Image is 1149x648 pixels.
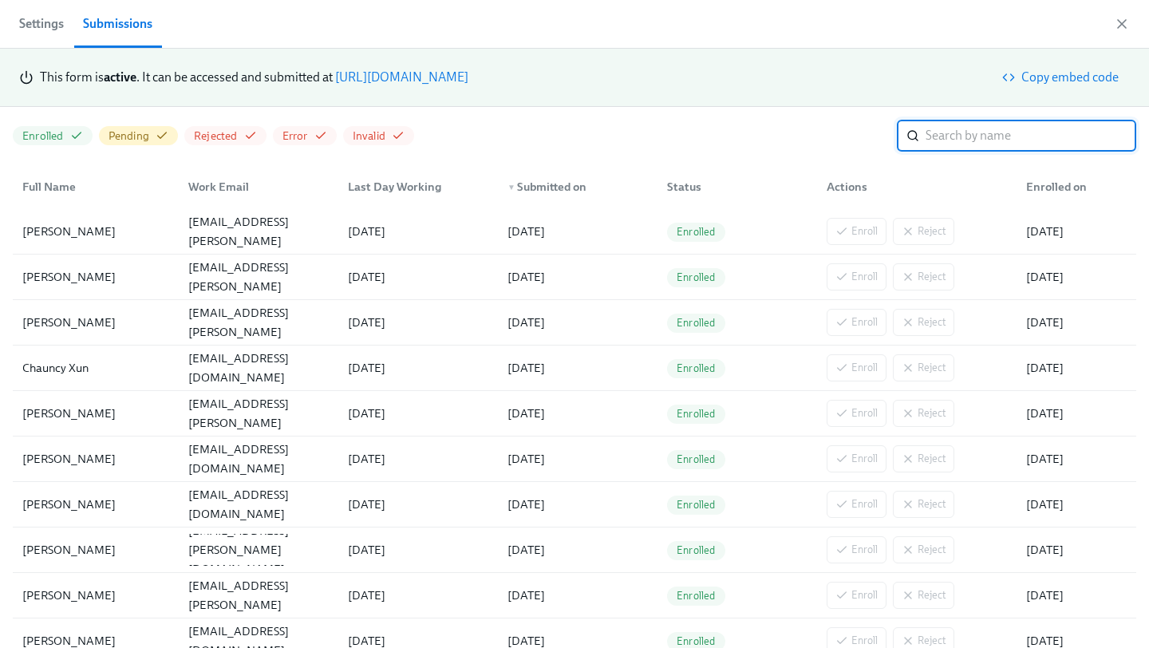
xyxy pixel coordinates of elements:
a: [URL][DOMAIN_NAME] [335,69,468,85]
button: Error [273,126,337,145]
div: Status [654,171,814,203]
div: Actions [820,177,1013,196]
button: Rejected [184,126,267,145]
div: [PERSON_NAME] [16,222,176,241]
div: [DATE] [1020,586,1133,605]
button: Copy embed code [994,61,1130,93]
div: [PERSON_NAME] [16,313,176,332]
div: [DATE] [342,358,495,377]
div: [DATE] [1020,267,1133,286]
div: [DATE] [1020,358,1133,377]
div: [PERSON_NAME][PERSON_NAME][EMAIL_ADDRESS][PERSON_NAME][DOMAIN_NAME][DATE][DATE]EnrolledEnrollReje... [13,209,1136,255]
span: Rejected [194,128,238,144]
div: Work Email [176,171,335,203]
span: Enrolled [667,453,725,465]
span: Invalid [353,128,385,144]
div: [EMAIL_ADDRESS][PERSON_NAME][DOMAIN_NAME] [182,521,335,579]
div: [PERSON_NAME] [16,404,176,423]
div: [PERSON_NAME][EMAIL_ADDRESS][PERSON_NAME][DOMAIN_NAME] [182,239,335,315]
div: [DATE] [342,267,495,286]
div: [DATE] [501,495,654,514]
div: [PERSON_NAME][PERSON_NAME][EMAIL_ADDRESS][PERSON_NAME][DOMAIN_NAME][DATE][DATE]EnrolledEnrollReje... [13,573,1136,618]
div: [DATE] [342,404,495,423]
div: [PERSON_NAME] [16,540,176,559]
div: Work Email [182,177,335,196]
div: [EMAIL_ADDRESS][DOMAIN_NAME] [182,440,335,478]
div: [PERSON_NAME] [16,586,176,605]
div: ▼Submitted on [495,171,654,203]
span: Enrolled [667,544,725,556]
div: Chauncy Xun [16,358,176,377]
span: Pending [109,128,149,144]
div: [DATE] [342,586,495,605]
span: Enrolled [667,226,725,238]
div: [DATE] [501,267,654,286]
div: [DATE] [1020,449,1133,468]
span: Enrolled [667,317,725,329]
div: [PERSON_NAME] [16,495,176,514]
button: Enrolled [13,126,93,145]
div: [DATE] [342,495,495,514]
button: Invalid [343,126,414,145]
div: [DATE] [1020,404,1133,423]
div: [DATE] [1020,495,1133,514]
div: [PERSON_NAME] [16,267,176,286]
div: [PERSON_NAME] [16,449,176,468]
div: [PERSON_NAME][EMAIL_ADDRESS][PERSON_NAME][DOMAIN_NAME] [182,284,335,361]
div: [PERSON_NAME][EMAIL_ADDRESS][PERSON_NAME][DOMAIN_NAME] [182,557,335,634]
div: [PERSON_NAME][EMAIL_ADDRESS][DOMAIN_NAME][DATE][DATE]EnrolledEnrollReject[DATE] [13,437,1136,482]
div: [DATE] [342,313,495,332]
span: Enrolled [667,362,725,374]
div: Full Name [16,171,176,203]
div: [EMAIL_ADDRESS][DOMAIN_NAME] [182,485,335,524]
div: [DATE] [1020,540,1133,559]
div: Enrolled on [1020,177,1133,196]
strong: active [104,69,136,85]
span: Enrolled [667,635,725,647]
div: [PERSON_NAME][PERSON_NAME][EMAIL_ADDRESS][PERSON_NAME][DOMAIN_NAME][DATE][DATE]EnrolledEnrollReje... [13,300,1136,346]
span: Error [282,128,308,144]
div: Chauncy Xun[EMAIL_ADDRESS][DOMAIN_NAME][DATE][DATE]EnrolledEnrollReject[DATE] [13,346,1136,391]
div: [DATE] [342,222,495,241]
div: [PERSON_NAME][PERSON_NAME][EMAIL_ADDRESS][PERSON_NAME][DOMAIN_NAME][DATE][DATE]EnrolledEnrollReje... [13,391,1136,437]
div: [PERSON_NAME][EMAIL_ADDRESS][PERSON_NAME][DOMAIN_NAME] [182,193,335,270]
div: Full Name [16,177,176,196]
div: [DATE] [501,540,654,559]
div: [PERSON_NAME][EMAIL_ADDRESS][DOMAIN_NAME][DATE][DATE]EnrolledEnrollReject[DATE] [13,482,1136,527]
div: Submissions [83,13,152,35]
span: Enrolled [667,499,725,511]
div: [PERSON_NAME][PERSON_NAME][EMAIL_ADDRESS][PERSON_NAME][DOMAIN_NAME][DATE][DATE]EnrolledEnrollReje... [13,255,1136,300]
span: ▼ [507,184,515,192]
span: Copy embed code [1005,69,1119,85]
div: Submitted on [501,177,654,196]
div: [EMAIL_ADDRESS][DOMAIN_NAME] [182,349,335,387]
div: Status [661,177,814,196]
div: Enrolled on [1013,171,1133,203]
div: [DATE] [501,404,654,423]
div: Last Day Working [335,171,495,203]
div: [DATE] [501,449,654,468]
div: [DATE] [501,313,654,332]
span: Enrolled [22,128,64,144]
input: Search by name [926,120,1136,152]
div: [DATE] [501,222,654,241]
div: [DATE] [1020,222,1133,241]
div: [PERSON_NAME][EMAIL_ADDRESS][PERSON_NAME][DOMAIN_NAME] [182,375,335,452]
span: Enrolled [667,271,725,283]
div: Actions [814,171,1013,203]
button: Pending [99,126,178,145]
div: Last Day Working [342,177,495,196]
div: [DATE] [501,358,654,377]
div: [DATE] [342,449,495,468]
div: [DATE] [342,540,495,559]
span: Settings [19,13,64,35]
div: [DATE] [501,586,654,605]
div: [DATE] [1020,313,1133,332]
span: Enrolled [667,590,725,602]
div: [PERSON_NAME][EMAIL_ADDRESS][PERSON_NAME][DOMAIN_NAME][DATE][DATE]EnrolledEnrollReject[DATE] [13,527,1136,573]
span: Enrolled [667,408,725,420]
span: This form is . It can be accessed and submitted at [40,69,333,85]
